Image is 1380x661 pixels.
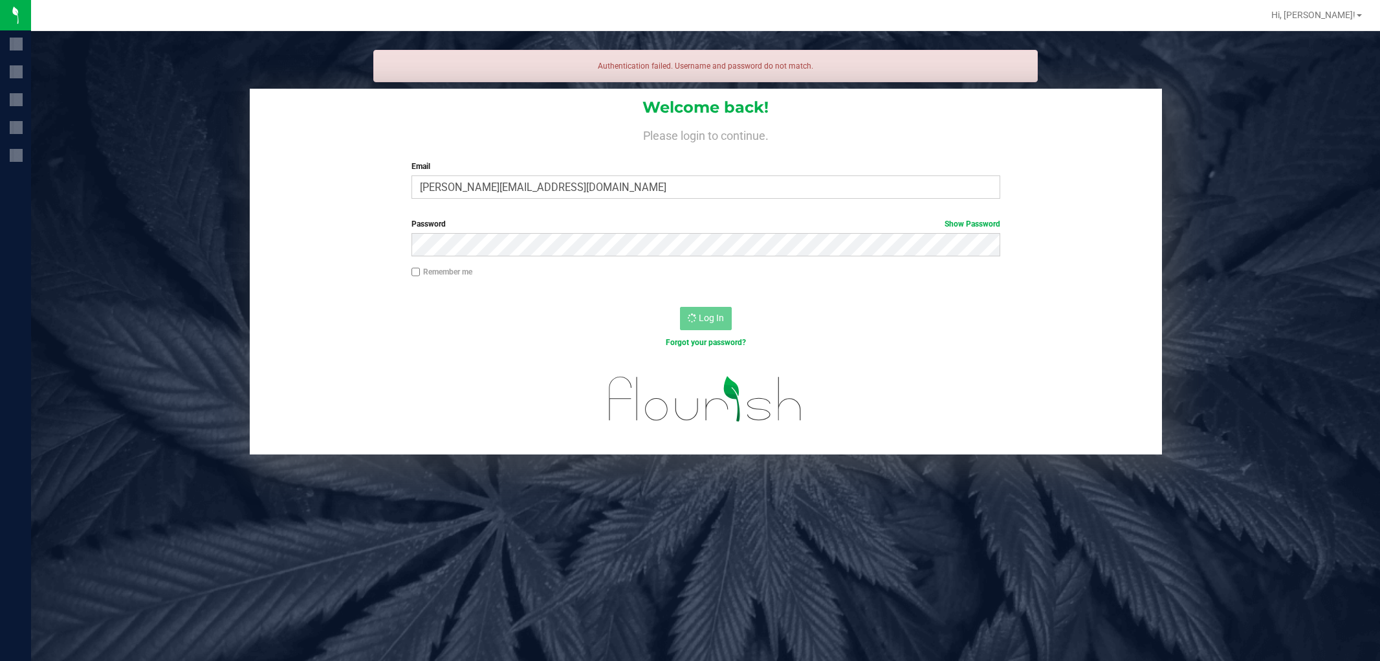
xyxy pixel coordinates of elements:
[411,266,472,278] label: Remember me
[411,219,446,229] span: Password
[945,219,1000,229] a: Show Password
[250,99,1162,116] h1: Welcome back!
[250,127,1162,142] h4: Please login to continue.
[591,363,820,436] img: flourish_logo.svg
[666,338,746,347] a: Forgot your password?
[373,50,1038,82] div: Authentication failed. Username and password do not match.
[411,161,1000,172] label: Email
[699,313,724,323] span: Log In
[411,267,421,276] input: Remember me
[1271,10,1355,20] span: Hi, [PERSON_NAME]!
[680,307,732,330] button: Log In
